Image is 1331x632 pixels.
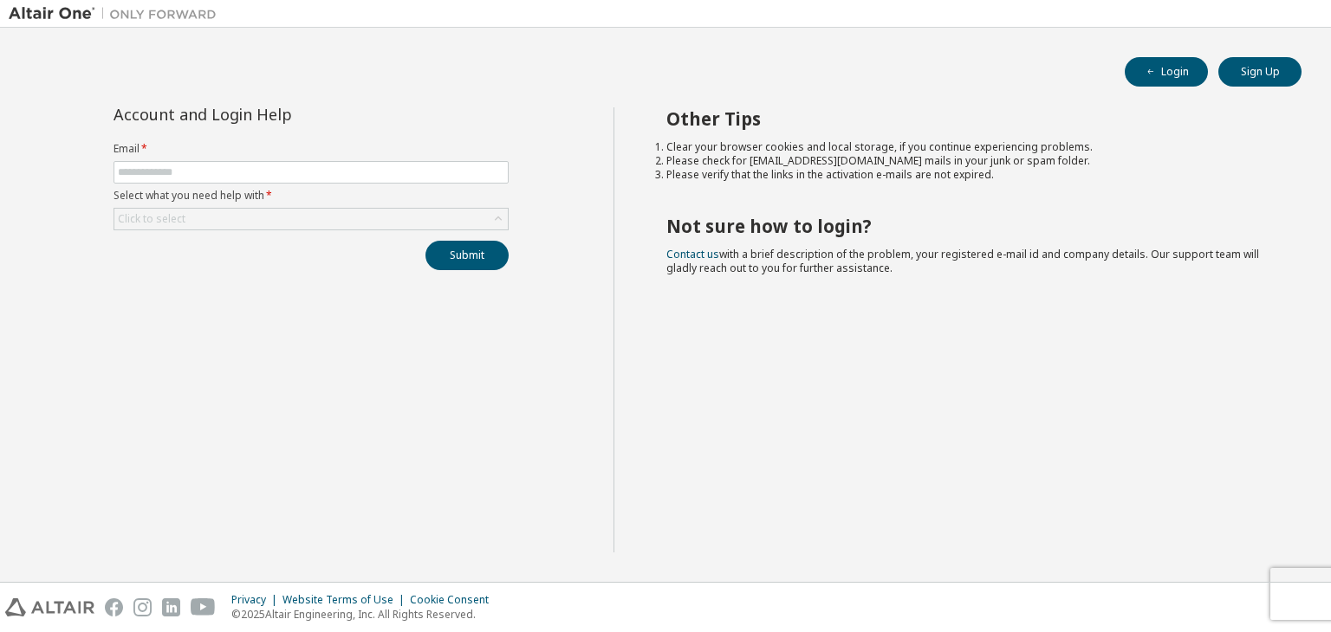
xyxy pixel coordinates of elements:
label: Select what you need help with [114,189,509,203]
a: Contact us [666,247,719,261]
p: © 2025 Altair Engineering, Inc. All Rights Reserved. [231,607,499,622]
img: youtube.svg [191,598,216,616]
div: Privacy [231,593,282,607]
h2: Not sure how to login? [666,215,1271,237]
li: Please check for [EMAIL_ADDRESS][DOMAIN_NAME] mails in your junk or spam folder. [666,154,1271,168]
h2: Other Tips [666,107,1271,130]
button: Sign Up [1218,57,1302,87]
li: Please verify that the links in the activation e-mails are not expired. [666,168,1271,182]
button: Submit [425,241,509,270]
div: Account and Login Help [114,107,430,121]
img: altair_logo.svg [5,598,94,616]
img: linkedin.svg [162,598,180,616]
li: Clear your browser cookies and local storage, if you continue experiencing problems. [666,140,1271,154]
span: with a brief description of the problem, your registered e-mail id and company details. Our suppo... [666,247,1259,275]
img: facebook.svg [105,598,123,616]
div: Click to select [114,209,508,229]
div: Website Terms of Use [282,593,410,607]
div: Click to select [118,212,185,226]
img: instagram.svg [133,598,152,616]
button: Login [1125,57,1208,87]
label: Email [114,142,509,156]
div: Cookie Consent [410,593,499,607]
img: Altair One [9,5,225,23]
